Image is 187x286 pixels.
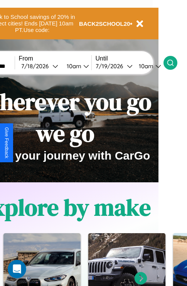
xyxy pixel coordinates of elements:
button: 10am [133,62,163,70]
div: 10am [63,62,83,70]
label: From [19,55,91,62]
div: 7 / 18 / 2026 [21,62,52,70]
b: BACK2SCHOOL20 [79,20,130,27]
div: 10am [135,62,155,70]
label: Until [96,55,163,62]
iframe: Intercom live chat [8,260,26,278]
div: Give Feedback [4,127,9,158]
button: 7/18/2026 [19,62,61,70]
div: 7 / 19 / 2026 [96,62,127,70]
button: 10am [61,62,91,70]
